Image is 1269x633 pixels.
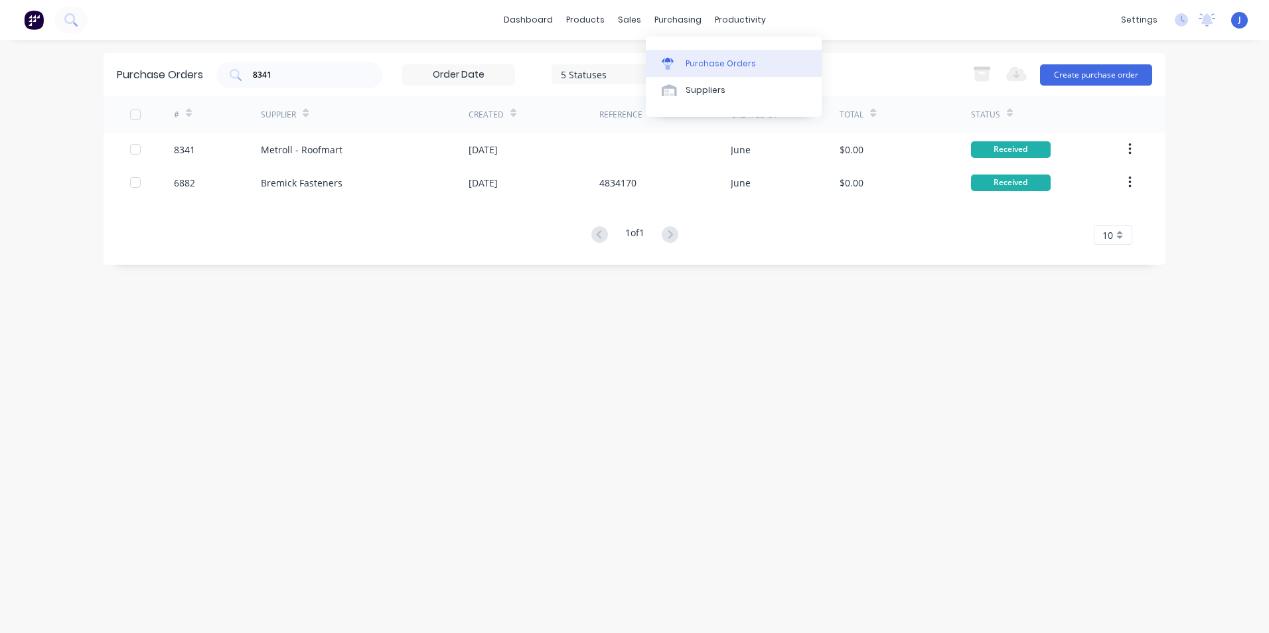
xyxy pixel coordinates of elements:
div: Suppliers [686,84,725,96]
div: Received [971,141,1051,158]
div: [DATE] [469,176,498,190]
div: Supplier [261,109,296,121]
div: Purchase Orders [117,67,203,83]
a: Suppliers [646,77,822,104]
div: Status [971,109,1000,121]
div: Metroll - Roofmart [261,143,342,157]
div: Received [971,175,1051,191]
div: Reference [599,109,642,121]
div: settings [1114,10,1164,30]
div: # [174,109,179,121]
div: [DATE] [469,143,498,157]
div: productivity [708,10,773,30]
img: Factory [24,10,44,30]
div: 6882 [174,176,195,190]
span: J [1238,14,1241,26]
div: products [560,10,611,30]
div: purchasing [648,10,708,30]
div: Purchase Orders [686,58,756,70]
div: 4834170 [599,176,636,190]
div: $0.00 [840,143,863,157]
div: Bremick Fasteners [261,176,342,190]
div: sales [611,10,648,30]
div: 5 Statuses [561,67,656,81]
input: Order Date [403,65,514,85]
div: Total [840,109,863,121]
span: 10 [1102,228,1113,242]
div: Created [469,109,504,121]
input: Search purchase orders... [252,68,362,82]
div: June [731,176,751,190]
div: June [731,143,751,157]
a: Purchase Orders [646,50,822,76]
button: Create purchase order [1040,64,1152,86]
div: 8341 [174,143,195,157]
div: 1 of 1 [625,226,644,245]
div: $0.00 [840,176,863,190]
a: dashboard [497,10,560,30]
